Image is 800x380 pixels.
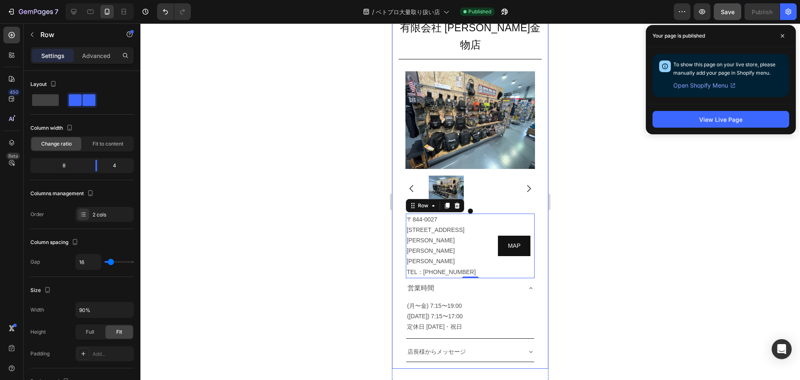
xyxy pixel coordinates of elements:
p: Settings [41,51,65,60]
div: Undo/Redo [157,3,191,20]
span: Change ratio [41,140,72,148]
div: Height [30,328,46,336]
div: Open Intercom Messenger [772,339,792,359]
div: Size [30,285,52,296]
div: 450 [8,89,20,96]
button: Publish [745,3,780,20]
div: Gap [30,258,40,266]
div: Column spacing [30,237,80,248]
span: / [372,8,374,16]
div: Order [30,211,44,218]
span: Fit [116,328,122,336]
div: Column width [30,123,75,134]
p: Advanced [82,51,110,60]
div: Layout [30,79,58,90]
div: Width [30,306,44,314]
div: Add... [92,350,132,358]
div: View Live Page [699,115,742,124]
span: Full [86,328,94,336]
p: Your page is published [652,32,705,40]
input: Auto [76,254,101,269]
span: To show this page on your live store, please manually add your page in Shopify menu. [673,61,775,76]
span: ベトプロ大量取り扱い店 [376,8,440,16]
span: Published [468,8,491,15]
div: 2 cols [92,211,132,219]
input: Auto [76,302,133,317]
button: View Live Page [652,111,789,128]
p: 7 [55,7,58,17]
div: Publish [752,8,772,16]
div: Padding [30,350,50,357]
span: Save [721,8,735,15]
iframe: Design area [392,23,548,380]
div: 8 [32,160,89,171]
p: Row [40,30,111,40]
span: Open Shopify Menu [673,81,728,91]
div: Columns management [30,188,95,199]
button: Save [714,3,741,20]
span: Fit to content [92,140,123,148]
button: 7 [3,3,62,20]
div: Beta [6,153,20,159]
div: 4 [104,160,132,171]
